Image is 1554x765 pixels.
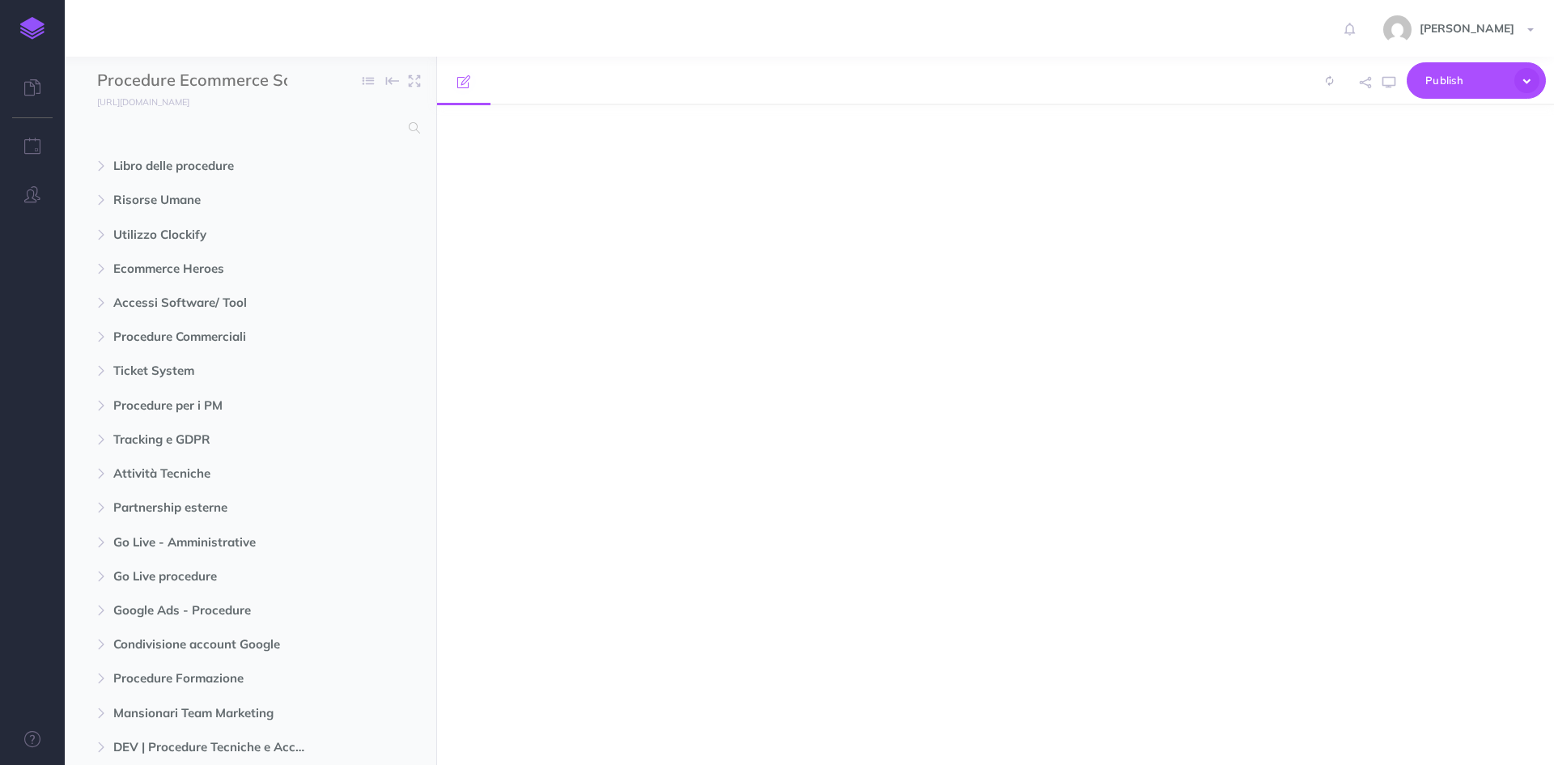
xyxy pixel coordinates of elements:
span: Mansionari Team Marketing [113,703,319,723]
small: [URL][DOMAIN_NAME] [97,96,189,108]
a: [URL][DOMAIN_NAME] [65,93,206,109]
input: Search [97,113,399,142]
span: Accessi Software/ Tool [113,293,319,312]
span: Procedure Commerciali [113,327,319,346]
span: Publish [1425,68,1506,93]
span: Condivisione account Google [113,635,319,654]
span: Utilizzo Clockify [113,225,319,244]
span: Go Live procedure [113,567,319,586]
span: Procedure per i PM [113,396,319,415]
span: Libro delle procedure [113,156,319,176]
span: [PERSON_NAME] [1412,21,1522,36]
img: logo-mark.svg [20,17,45,40]
span: DEV | Procedure Tecniche e Accessi [113,737,319,757]
img: 773ddf364f97774a49de44848d81cdba.jpg [1383,15,1412,44]
span: Partnership esterne [113,498,319,517]
span: Tracking e GDPR [113,430,319,449]
span: Ecommerce Heroes [113,259,319,278]
button: Publish [1407,62,1546,99]
span: Risorse Umane [113,190,319,210]
span: Procedure Formazione [113,669,319,688]
span: Attività Tecniche [113,464,319,483]
span: Go Live - Amministrative [113,533,319,552]
input: Documentation Name [97,69,287,93]
span: Google Ads - Procedure [113,601,319,620]
span: Ticket System [113,361,319,380]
